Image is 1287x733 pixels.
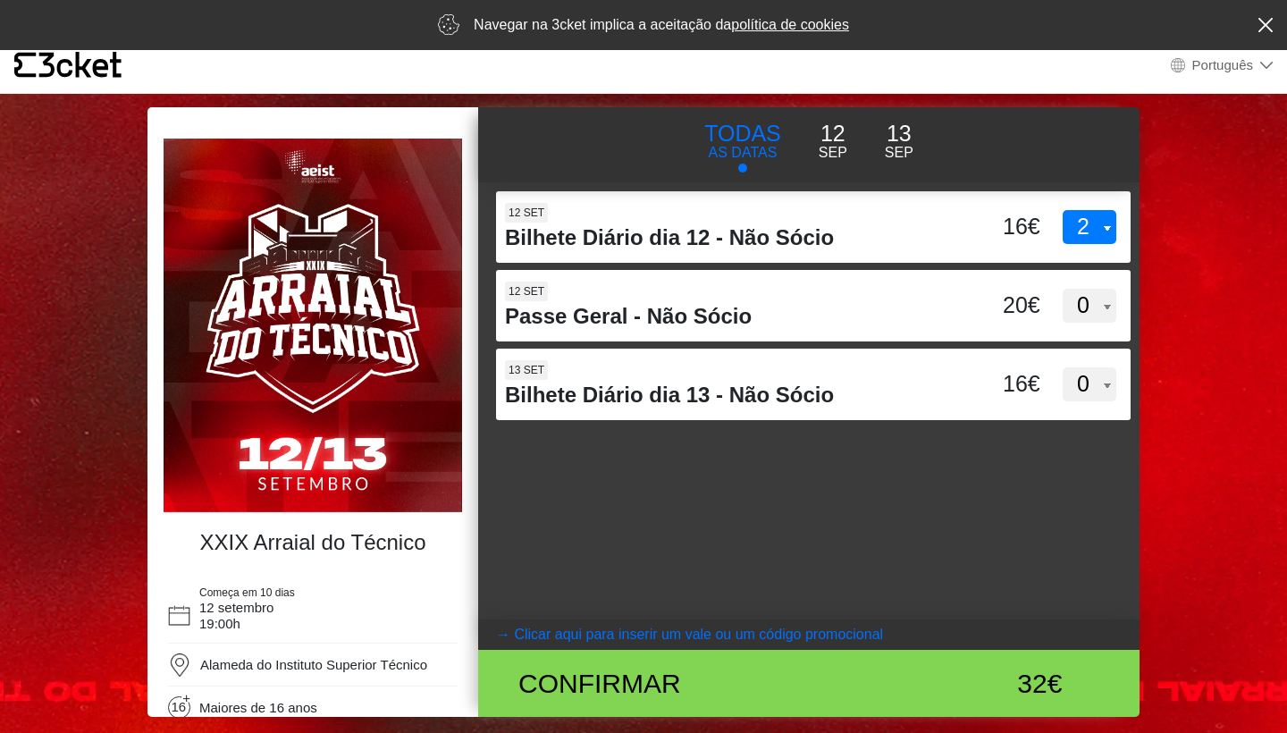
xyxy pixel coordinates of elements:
[14,53,36,78] g: {' '}
[1063,289,1116,323] select: 12 set Passe Geral - Não Sócio 20€
[172,699,192,720] span: 16
[505,360,548,380] span: 13 set
[199,700,317,716] span: Maiores de 16 anos
[955,289,1045,323] div: 20€
[704,117,781,151] p: TODAS
[731,17,849,32] a: política de cookies
[704,142,781,164] p: AS DATAS
[172,530,453,556] h4: XXIX Arraial do Técnico
[478,619,1140,650] button: → Clicar aqui para inserir um vale ou um código promocional
[910,663,1062,704] div: 32€
[885,117,913,151] p: 13
[1063,210,1116,244] select: 12 set Bilhete Diário dia 12 - Não Sócio 16€
[505,304,955,330] h4: Passe Geral - Não Sócio
[478,650,1140,717] button: Confirmar 32€
[514,627,883,642] coupontext: Clicar aqui para inserir um vale ou um código promocional
[885,142,913,164] p: Sep
[199,600,273,631] span: 12 setembro 19:00h
[505,282,548,301] span: 12 set
[866,116,932,164] button: 13 Sep
[474,14,849,36] p: Navegar na 3cket implica a aceitação da
[955,210,1045,244] div: 16€
[181,694,191,703] span: +
[505,203,548,223] span: 12 set
[819,117,847,151] p: 12
[1063,367,1116,401] select: 13 set Bilhete Diário dia 13 - Não Sócio 16€
[496,624,510,645] arrow: →
[164,139,462,512] img: e49d6b16d0b2489fbe161f82f243c176.webp
[199,586,295,599] span: Começa em 10 dias
[200,657,427,672] span: Alameda do Instituto Superior Técnico
[505,225,955,251] h4: Bilhete Diário dia 12 - Não Sócio
[505,383,955,409] h4: Bilhete Diário dia 13 - Não Sócio
[505,663,910,704] div: Confirmar
[819,142,847,164] p: Sep
[955,367,1045,401] div: 16€
[686,116,800,173] button: TODAS AS DATAS
[800,116,866,164] button: 12 Sep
